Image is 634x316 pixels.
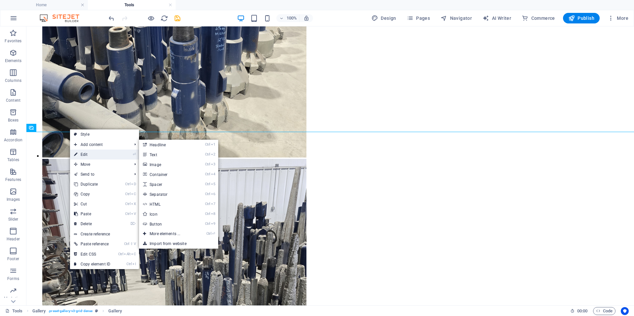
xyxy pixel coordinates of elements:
[70,239,114,249] a: Ctrl⇧VPaste reference
[582,308,583,313] span: :
[95,309,98,313] i: This element is a customizable preset
[407,15,430,21] span: Pages
[7,256,19,262] p: Footer
[70,209,114,219] a: CtrlVPaste
[211,222,215,226] i: 9
[139,219,194,229] a: Ctrl9Button
[139,199,194,209] a: Ctrl7HTML
[286,14,297,22] h6: 100%
[7,157,19,162] p: Tables
[139,179,194,189] a: Ctrl5Spacer
[139,140,194,150] a: Ctrl1Headline
[5,58,22,63] p: Elements
[125,202,130,206] i: Ctrl
[211,212,215,216] i: 8
[133,152,136,157] i: ⏎
[212,231,215,236] i: ⏎
[139,229,194,239] a: Ctrl⏎More elements ...
[593,307,616,315] button: Code
[107,14,115,22] button: undo
[130,222,136,226] i: ⌦
[131,212,136,216] i: V
[48,307,92,315] span: . preset-gallery-v3-grid-dense
[118,252,123,256] i: Ctrl
[563,13,600,23] button: Publish
[70,129,139,139] a: Style
[70,249,114,259] a: CtrlAltCEdit CSS
[522,15,555,21] span: Commerce
[70,179,114,189] a: CtrlDDuplicate
[38,14,88,22] img: Editor Logo
[205,182,210,186] i: Ctrl
[211,182,215,186] i: 5
[70,259,114,269] a: CtrlICopy element ID
[7,236,20,242] p: Header
[577,307,587,315] span: 00 00
[130,242,133,246] i: ⇧
[570,307,588,315] h6: Session time
[211,152,215,157] i: 2
[173,14,181,22] button: save
[440,15,472,21] span: Navigator
[139,169,194,179] a: Ctrl4Container
[139,239,218,249] a: Import from website
[131,252,136,256] i: C
[88,1,176,9] h4: Tools
[4,296,22,301] p: Marketing
[205,162,210,166] i: Ctrl
[369,13,399,23] div: Design (Ctrl+Alt+Y)
[608,15,628,21] span: More
[125,212,130,216] i: Ctrl
[276,14,300,22] button: 100%
[211,172,215,176] i: 4
[205,212,210,216] i: Ctrl
[303,15,309,21] i: On resize automatically adjust zoom level to fit chosen device.
[126,262,132,266] i: Ctrl
[7,197,20,202] p: Images
[174,15,181,22] i: Save (Ctrl+S)
[5,177,21,182] p: Features
[568,15,594,21] span: Publish
[139,159,194,169] a: Ctrl3Image
[211,142,215,147] i: 1
[205,172,210,176] i: Ctrl
[131,192,136,196] i: C
[70,199,114,209] a: CtrlXCut
[132,262,136,266] i: I
[32,307,122,315] nav: breadcrumb
[5,307,23,315] a: Click to cancel selection. Double-click to open Pages
[621,307,629,315] button: Usercentrics
[519,13,558,23] button: Commerce
[139,150,194,159] a: Ctrl2Text
[5,78,21,83] p: Columns
[131,182,136,186] i: D
[108,15,115,22] i: Undo: Change gallery images (Ctrl+Z)
[139,209,194,219] a: Ctrl8Icon
[8,217,18,222] p: Slider
[205,222,210,226] i: Ctrl
[125,182,130,186] i: Ctrl
[206,231,212,236] i: Ctrl
[205,142,210,147] i: Ctrl
[205,152,210,157] i: Ctrl
[134,242,136,246] i: V
[70,219,114,229] a: ⌦Delete
[605,13,631,23] button: More
[70,229,139,239] a: Create reference
[211,192,215,196] i: 6
[6,98,20,103] p: Content
[8,118,19,123] p: Boxes
[124,252,130,256] i: Alt
[131,202,136,206] i: X
[160,15,168,22] i: Reload page
[32,307,46,315] span: Click to select. Double-click to edit
[7,276,19,281] p: Forms
[70,159,129,169] span: Move
[139,189,194,199] a: Ctrl6Separator
[205,192,210,196] i: Ctrl
[438,13,475,23] button: Navigator
[70,150,114,159] a: ⏎Edit
[404,13,433,23] button: Pages
[482,15,511,21] span: AI Writer
[480,13,514,23] button: AI Writer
